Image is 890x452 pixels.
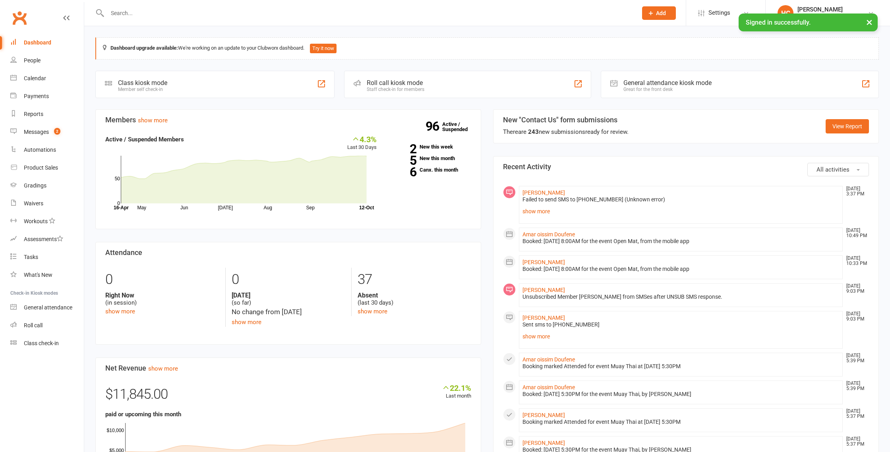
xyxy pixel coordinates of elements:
a: show more [232,319,261,326]
div: Last 30 Days [347,135,377,152]
div: Failed to send SMS to [PHONE_NUMBER] (Unknown error) [522,196,839,217]
div: Booked: [DATE] 8:00AM for the event Open Mat, from the mobile app [522,238,839,245]
div: 4.3% [347,135,377,143]
div: Last month [442,383,471,400]
div: Booked: [DATE] 8:00AM for the event Open Mat, from the mobile app [522,266,839,272]
a: People [10,52,84,70]
h3: New "Contact Us" form submissions [503,116,629,124]
div: Reports [24,111,43,117]
div: 22.1% [442,383,471,392]
a: 96Active / Suspended [442,116,477,138]
time: [DATE] 3:37 PM [842,186,869,197]
a: Assessments [10,230,84,248]
div: Messages [24,129,49,135]
a: [PERSON_NAME] [522,189,565,196]
a: show more [522,331,839,342]
a: [PERSON_NAME] [522,440,565,446]
a: Clubworx [10,8,29,28]
a: Messages 2 [10,123,84,141]
strong: 2 [389,143,416,155]
a: show more [358,308,387,315]
a: Gradings [10,177,84,195]
div: Unsubscribed Member [PERSON_NAME] from SMSes after UNSUB SMS response. [522,294,839,300]
div: Class check-in [24,340,59,346]
input: Search... [105,8,632,19]
strong: [DATE] [232,292,345,299]
a: What's New [10,266,84,284]
button: × [862,14,876,31]
a: 6Canx. this month [389,167,471,172]
a: General attendance kiosk mode [10,299,84,317]
button: Add [642,6,676,20]
div: Member self check-in [118,87,167,92]
strong: 243 [528,128,539,135]
div: Waivers [24,200,43,207]
div: People [24,57,41,64]
div: Roll call kiosk mode [367,79,424,87]
div: Dashboard [24,39,51,46]
a: show more [522,206,839,217]
a: Waivers [10,195,84,212]
a: Class kiosk mode [10,334,84,352]
a: View Report [826,119,869,133]
a: Tasks [10,248,84,266]
time: [DATE] 9:03 PM [842,284,869,294]
h3: Attendance [105,249,471,257]
a: Roll call [10,317,84,334]
div: (last 30 days) [358,292,471,307]
a: Amar oissim Doufene [522,231,575,238]
div: Calendar [24,75,46,81]
div: Class kiosk mode [118,79,167,87]
div: Product Sales [24,164,58,171]
span: Signed in successfully. [746,19,811,26]
a: show more [148,365,178,372]
div: Staff check-in for members [367,87,424,92]
div: $11,845.00 [105,383,471,410]
time: [DATE] 5:39 PM [842,353,869,363]
h3: Recent Activity [503,163,869,171]
a: [PERSON_NAME] [522,315,565,321]
span: Settings [708,4,730,22]
div: (in session) [105,292,219,307]
strong: Active / Suspended Members [105,136,184,143]
div: No change from [DATE] [232,307,345,317]
a: Product Sales [10,159,84,177]
strong: Dashboard upgrade available: [110,45,178,51]
strong: Absent [358,292,471,299]
div: General attendance kiosk mode [623,79,712,87]
div: Marrickville Martial Arts Club [797,13,868,20]
a: Amar oissim Doufene [522,356,575,363]
time: [DATE] 5:37 PM [842,437,869,447]
strong: 96 [426,120,442,132]
strong: paid or upcoming this month [105,411,181,418]
time: [DATE] 10:33 PM [842,256,869,266]
strong: 5 [389,155,416,166]
div: Booking marked Attended for event Muay Thai at [DATE] 5:30PM [522,363,839,370]
a: show more [138,117,168,124]
div: HC [778,5,793,21]
time: [DATE] 10:49 PM [842,228,869,238]
a: Calendar [10,70,84,87]
div: Tasks [24,254,38,260]
span: Add [656,10,666,16]
div: Workouts [24,218,48,224]
div: Roll call [24,322,43,328]
div: Great for the front desk [623,87,712,92]
a: [PERSON_NAME] [522,412,565,418]
div: Booked: [DATE] 5:30PM for the event Muay Thai, by [PERSON_NAME] [522,391,839,398]
span: All activities [816,166,849,173]
a: [PERSON_NAME] [522,259,565,265]
span: Sent sms to [PHONE_NUMBER] [522,321,600,328]
div: What's New [24,272,52,278]
a: Dashboard [10,34,84,52]
a: 5New this month [389,156,471,161]
time: [DATE] 5:39 PM [842,381,869,391]
span: 2 [54,128,60,135]
a: Amar oissim Doufene [522,384,575,390]
time: [DATE] 5:37 PM [842,409,869,419]
div: 37 [358,268,471,292]
a: [PERSON_NAME] [522,287,565,293]
div: Automations [24,147,56,153]
a: Payments [10,87,84,105]
div: 0 [232,268,345,292]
